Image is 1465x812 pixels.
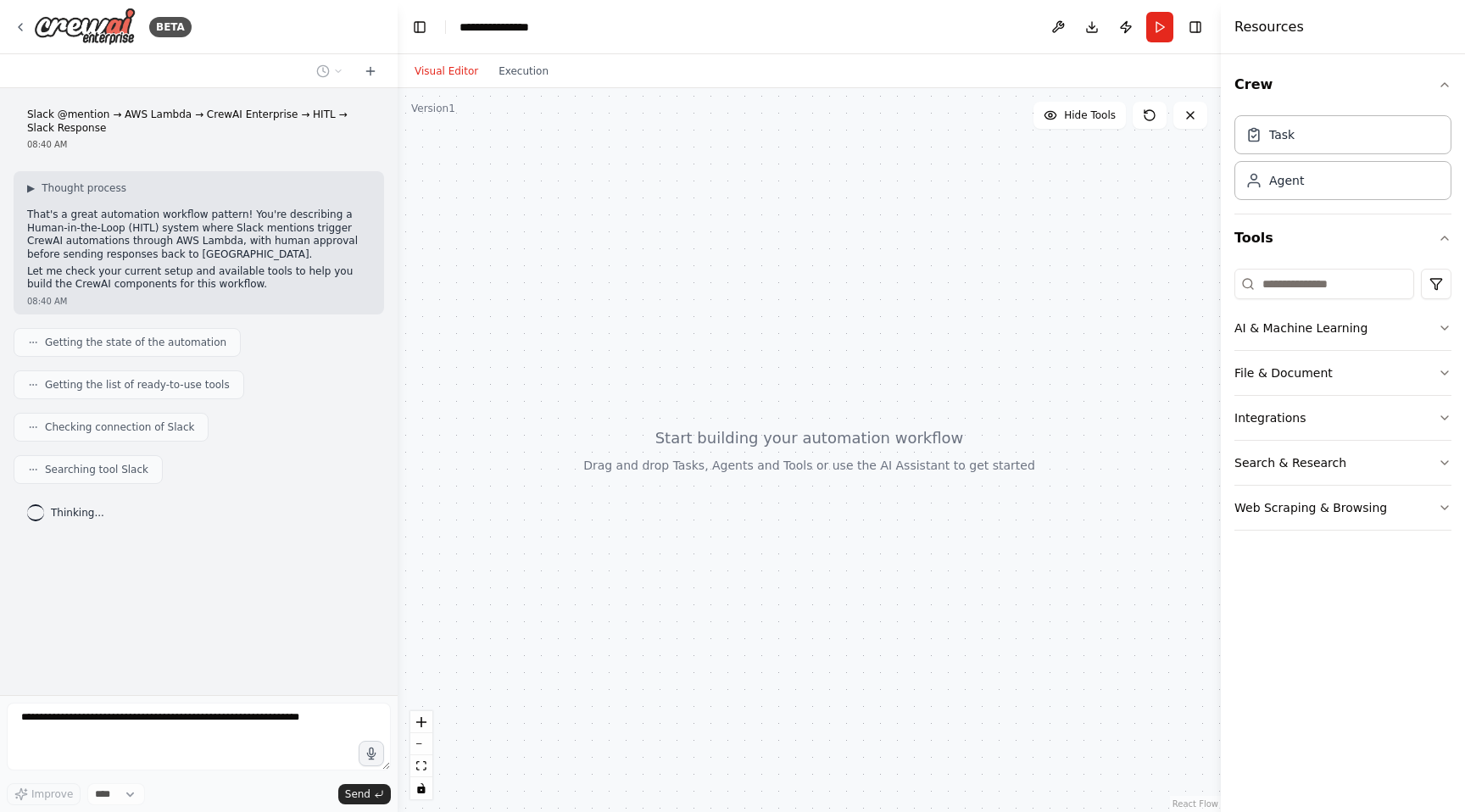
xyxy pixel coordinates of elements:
span: Checking connection of Slack [45,420,194,434]
button: Integrations [1234,396,1451,440]
div: Crew [1234,108,1451,214]
button: Switch to previous chat [309,61,350,81]
button: toggle interactivity [410,777,432,799]
p: Let me check your current setup and available tools to help you build the CrewAI components for t... [27,265,370,292]
div: React Flow controls [410,711,432,799]
button: Improve [7,783,81,805]
div: Task [1269,126,1295,143]
button: Execution [488,61,559,81]
button: AI & Machine Learning [1234,306,1451,350]
span: Thought process [42,181,126,195]
button: Start a new chat [357,61,384,81]
div: Version 1 [411,102,455,115]
button: Send [338,784,391,804]
a: React Flow attribution [1173,799,1218,809]
div: Tools [1234,262,1451,544]
button: File & Document [1234,351,1451,395]
button: Web Scraping & Browsing [1234,486,1451,530]
button: Tools [1234,214,1451,262]
img: Logo [34,8,136,46]
button: Hide right sidebar [1184,15,1207,39]
button: ▶Thought process [27,181,126,195]
div: 08:40 AM [27,138,370,151]
button: Search & Research [1234,441,1451,485]
span: Getting the state of the automation [45,336,226,349]
nav: breadcrumb [460,19,547,36]
span: Improve [31,787,73,801]
div: BETA [149,17,192,37]
p: That's a great automation workflow pattern! You're describing a Human-in-the-Loop (HITL) system w... [27,209,370,261]
p: Slack @mention → AWS Lambda → CrewAI Enterprise → HITL → Slack Response [27,108,370,135]
div: Agent [1269,172,1304,189]
button: Crew [1234,61,1451,108]
button: zoom out [410,733,432,755]
span: Hide Tools [1064,108,1116,122]
button: Visual Editor [404,61,488,81]
button: fit view [410,755,432,777]
span: Searching tool Slack [45,463,148,476]
button: Hide Tools [1033,102,1126,129]
h4: Resources [1234,17,1304,37]
span: Send [345,787,370,801]
span: Thinking... [51,506,104,520]
button: Click to speak your automation idea [359,741,384,766]
span: ▶ [27,181,35,195]
div: 08:40 AM [27,295,370,308]
button: zoom in [410,711,432,733]
button: Hide left sidebar [408,15,432,39]
span: Getting the list of ready-to-use tools [45,378,230,392]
